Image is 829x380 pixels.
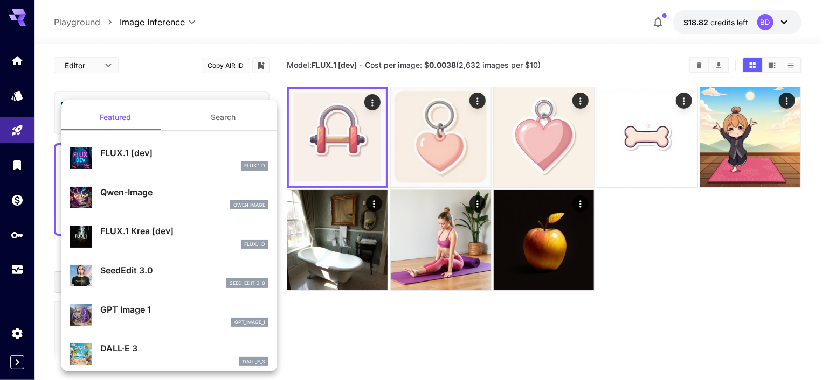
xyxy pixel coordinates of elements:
[100,224,268,237] p: FLUX.1 Krea [dev]
[100,342,268,355] p: DALL·E 3
[70,259,268,292] div: SeedEdit 3.0seed_edit_3_0
[70,142,268,175] div: FLUX.1 [dev]FLUX.1 D
[100,303,268,316] p: GPT Image 1
[230,279,265,287] p: seed_edit_3_0
[244,241,265,248] p: FLUX.1 D
[100,186,268,199] p: Qwen-Image
[70,299,268,332] div: GPT Image 1gpt_image_1
[70,181,268,214] div: Qwen-ImageQwen Image
[70,337,268,370] div: DALL·E 3dall_e_3
[70,220,268,253] div: FLUX.1 Krea [dev]FLUX.1 D
[100,264,268,277] p: SeedEdit 3.0
[233,201,265,209] p: Qwen Image
[234,319,265,326] p: gpt_image_1
[169,104,277,130] button: Search
[100,146,268,159] p: FLUX.1 [dev]
[243,358,265,365] p: dall_e_3
[244,162,265,170] p: FLUX.1 D
[61,104,169,130] button: Featured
